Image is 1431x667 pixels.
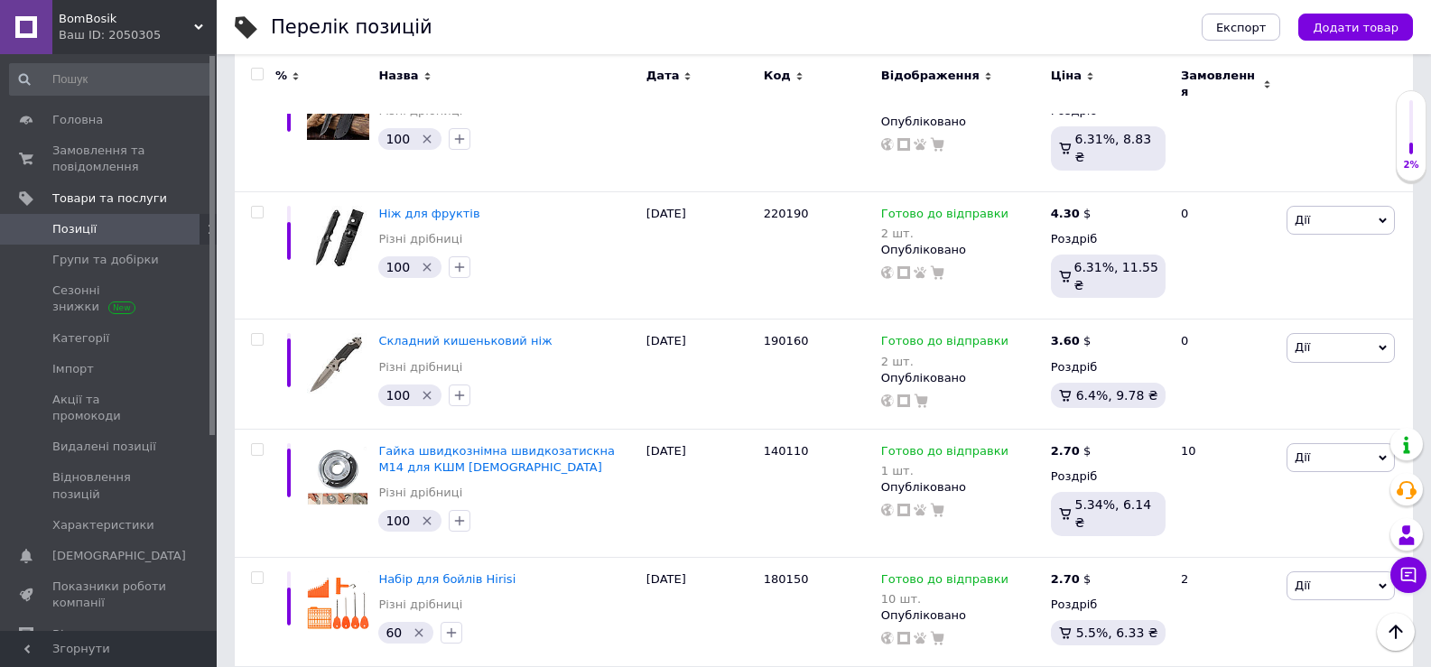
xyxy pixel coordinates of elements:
div: 0 [1170,63,1282,191]
a: Набір для бойлів Hirisi [378,572,516,586]
div: 2 шт. [881,227,1008,240]
span: 6.4%, 9.78 ₴ [1076,388,1158,403]
span: BomBosik [59,11,194,27]
a: Різні дрібниці [378,485,462,501]
button: Додати товар [1298,14,1413,41]
span: 180150 [764,572,809,586]
div: Роздріб [1051,597,1166,613]
span: Акції та промокоди [52,392,167,424]
div: $ [1051,443,1092,459]
span: Дії [1295,340,1310,354]
div: Опубліковано [881,242,1042,258]
b: 4.30 [1051,207,1080,220]
span: 100 [386,514,410,528]
div: Роздріб [1051,468,1166,485]
span: 6.31%, 8.83 ₴ [1075,132,1152,164]
input: Пошук [9,63,213,96]
button: Чат з покупцем [1390,557,1426,593]
img: Нож для фруктов [307,206,369,268]
div: [DATE] [642,557,759,667]
span: Показники роботи компанії [52,579,167,611]
div: 10 [1170,429,1282,557]
b: 2.70 [1051,572,1080,586]
span: Головна [52,112,103,128]
span: 100 [386,132,410,146]
div: 2 шт. [881,355,1008,368]
div: [DATE] [642,429,759,557]
div: 10 шт. [881,592,1008,606]
div: Роздріб [1051,231,1166,247]
span: Готово до відправки [881,334,1008,353]
div: $ [1051,571,1092,588]
span: Товари та послуги [52,190,167,207]
span: Дії [1295,213,1310,227]
span: 60 [386,625,402,640]
span: Ціна [1051,68,1082,84]
svg: Видалити мітку [412,625,426,640]
div: Опубліковано [881,114,1042,130]
span: Імпорт [52,361,94,377]
svg: Видалити мітку [420,514,434,528]
img: Складной карманный нож [307,333,369,395]
div: Перелік позицій [271,18,432,37]
span: Дата [646,68,680,84]
div: Опубліковано [881,370,1042,386]
div: 0 [1170,191,1282,320]
span: Назва [378,68,418,84]
div: Опубліковано [881,479,1042,496]
span: 100 [386,388,410,403]
div: 2 [1170,557,1282,667]
b: 2.70 [1051,444,1080,458]
span: Відображення [881,68,980,84]
span: [DEMOGRAPHIC_DATA] [52,548,186,564]
div: 2% [1397,159,1426,171]
a: Гайка швидкознімна швидкозатискна М14 для КШМ [DEMOGRAPHIC_DATA] [378,444,615,474]
span: Замовлення [1181,68,1259,100]
button: Експорт [1202,14,1281,41]
a: Складний кишеньковий ніж [378,334,552,347]
span: Готово до відправки [881,572,1008,591]
span: Відгуки [52,626,99,643]
svg: Видалити мітку [420,260,434,274]
div: Роздріб [1051,359,1166,375]
div: 1 шт. [881,464,1008,477]
b: 3.60 [1051,334,1080,347]
span: 220190 [764,207,809,220]
span: Експорт [1216,21,1267,34]
span: Готово до відправки [881,444,1008,463]
div: Опубліковано [881,607,1042,624]
div: 0 [1170,320,1282,430]
a: Ніж для фруктів [378,207,479,220]
div: $ [1051,206,1092,222]
span: Дії [1295,579,1310,592]
span: 6.31%, 11.55 ₴ [1073,260,1157,292]
span: Додати товар [1313,21,1398,34]
span: Групи та добірки [52,252,159,268]
span: 190160 [764,334,809,347]
button: Наверх [1377,613,1415,651]
svg: Видалити мітку [420,388,434,403]
span: 100 [386,260,410,274]
span: Позиції [52,221,97,237]
span: Код [764,68,791,84]
span: Замовлення та повідомлення [52,143,167,175]
span: 140110 [764,444,809,458]
span: Категорії [52,330,109,347]
div: Ваш ID: 2050305 [59,27,217,43]
img: Набор для бойлов Hirisi [307,571,369,634]
div: [DATE] [642,320,759,430]
a: Різні дрібниці [378,231,462,247]
div: [DATE] [642,191,759,320]
span: % [275,68,287,84]
div: $ [1051,333,1092,349]
a: Різні дрібниці [378,597,462,613]
span: 5.5%, 6.33 ₴ [1076,625,1158,640]
a: Різні дрібниці [378,359,462,375]
svg: Видалити мітку [420,132,434,146]
span: Характеристики [52,517,154,533]
div: [DATE] [642,63,759,191]
span: Сезонні знижки [52,283,167,315]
